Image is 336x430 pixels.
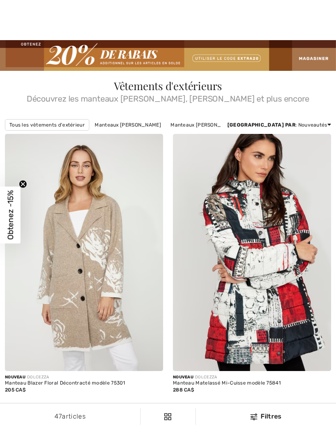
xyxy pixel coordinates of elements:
[5,91,331,103] span: Découvrez les manteaux [PERSON_NAME], [PERSON_NAME] et plus encore
[250,414,257,420] img: Filtres
[6,190,15,240] span: Obtenez -15%
[227,121,331,129] div: : Nouveautés
[166,120,241,130] a: Manteaux [PERSON_NAME]
[5,375,25,380] span: Nouveau
[173,380,331,386] div: Manteau Matelassé Mi-Cuisse modèle 75841
[201,412,331,421] div: Filtres
[5,380,163,386] div: Manteau Blazer Floral Décontracté modèle 75301
[227,122,295,128] strong: [GEOGRAPHIC_DATA] par
[173,374,331,380] div: DOLCEZZA
[114,79,222,93] span: Vêtements d'extérieurs
[173,387,194,393] span: 288 CA$
[19,180,27,188] button: Close teaser
[5,134,163,371] img: Manteau Blazer Floral Décontracté modèle 75301. Gruau
[173,134,331,371] img: Manteau Matelassé Mi-Cuisse modèle 75841. As sample
[164,413,171,420] img: Filtres
[173,375,193,380] span: Nouveau
[5,119,89,131] a: Tous les vêtements d'extérieur
[5,387,26,393] span: 205 CA$
[54,412,62,420] span: 47
[91,120,165,130] a: Manteaux [PERSON_NAME]
[5,374,163,380] div: DOLCEZZA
